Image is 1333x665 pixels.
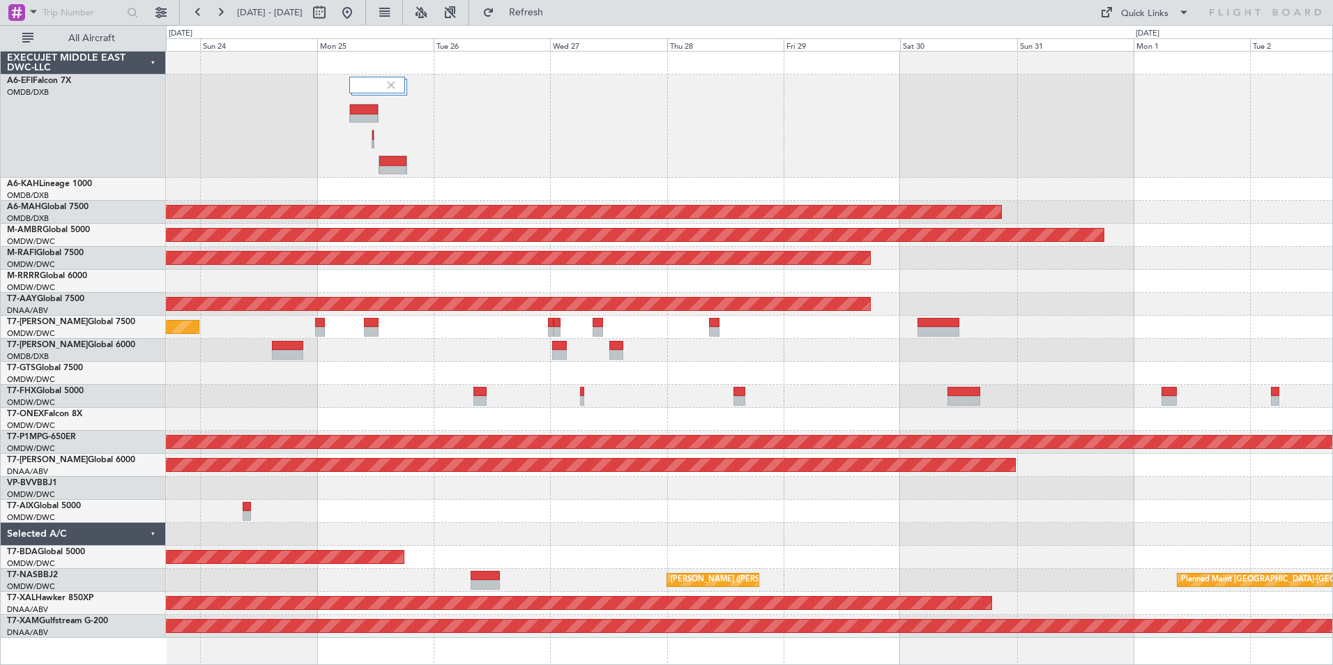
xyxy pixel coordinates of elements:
[7,249,36,257] span: M-RAFI
[7,213,49,224] a: OMDB/DXB
[7,466,48,477] a: DNAA/ABV
[7,351,49,362] a: OMDB/DXB
[900,38,1016,51] div: Sat 30
[7,571,38,579] span: T7-NAS
[7,295,84,303] a: T7-AAYGlobal 7500
[1136,28,1159,40] div: [DATE]
[7,328,55,339] a: OMDW/DWC
[7,397,55,408] a: OMDW/DWC
[7,617,39,625] span: T7-XAM
[7,581,55,592] a: OMDW/DWC
[7,364,36,372] span: T7-GTS
[7,259,55,270] a: OMDW/DWC
[784,38,900,51] div: Fri 29
[7,387,84,395] a: T7-FHXGlobal 5000
[7,420,55,431] a: OMDW/DWC
[7,433,76,441] a: T7-P1MPG-650ER
[7,364,83,372] a: T7-GTSGlobal 7500
[385,79,397,91] img: gray-close.svg
[7,249,84,257] a: M-RAFIGlobal 7500
[36,33,147,43] span: All Aircraft
[7,374,55,385] a: OMDW/DWC
[7,489,55,500] a: OMDW/DWC
[7,272,40,280] span: M-RRRR
[7,627,48,638] a: DNAA/ABV
[667,38,784,51] div: Thu 28
[317,38,434,51] div: Mon 25
[7,180,39,188] span: A6-KAH
[476,1,560,24] button: Refresh
[671,570,817,590] div: [PERSON_NAME] ([PERSON_NAME] Intl)
[497,8,556,17] span: Refresh
[7,226,43,234] span: M-AMBR
[15,27,151,49] button: All Aircraft
[1093,1,1196,24] button: Quick Links
[7,433,42,441] span: T7-P1MP
[7,456,88,464] span: T7-[PERSON_NAME]
[7,180,92,188] a: A6-KAHLineage 1000
[7,305,48,316] a: DNAA/ABV
[7,190,49,201] a: OMDB/DXB
[7,617,108,625] a: T7-XAMGulfstream G-200
[7,318,135,326] a: T7-[PERSON_NAME]Global 7500
[550,38,666,51] div: Wed 27
[200,38,317,51] div: Sun 24
[7,479,37,487] span: VP-BVV
[7,318,88,326] span: T7-[PERSON_NAME]
[7,502,33,510] span: T7-AIX
[1134,38,1250,51] div: Mon 1
[434,38,550,51] div: Tue 26
[7,77,33,85] span: A6-EFI
[7,456,135,464] a: T7-[PERSON_NAME]Global 6000
[7,443,55,454] a: OMDW/DWC
[237,6,303,19] span: [DATE] - [DATE]
[7,512,55,523] a: OMDW/DWC
[7,226,90,234] a: M-AMBRGlobal 5000
[7,548,85,556] a: T7-BDAGlobal 5000
[7,571,58,579] a: T7-NASBBJ2
[7,594,93,602] a: T7-XALHawker 850XP
[7,341,88,349] span: T7-[PERSON_NAME]
[169,28,192,40] div: [DATE]
[1121,7,1168,21] div: Quick Links
[7,558,55,569] a: OMDW/DWC
[7,87,49,98] a: OMDB/DXB
[7,479,57,487] a: VP-BVVBBJ1
[7,203,41,211] span: A6-MAH
[7,387,36,395] span: T7-FHX
[7,236,55,247] a: OMDW/DWC
[1017,38,1134,51] div: Sun 31
[7,282,55,293] a: OMDW/DWC
[7,548,38,556] span: T7-BDA
[43,2,123,23] input: Trip Number
[7,341,135,349] a: T7-[PERSON_NAME]Global 6000
[7,410,44,418] span: T7-ONEX
[7,604,48,615] a: DNAA/ABV
[7,295,37,303] span: T7-AAY
[7,77,71,85] a: A6-EFIFalcon 7X
[7,272,87,280] a: M-RRRRGlobal 6000
[7,502,81,510] a: T7-AIXGlobal 5000
[7,203,89,211] a: A6-MAHGlobal 7500
[7,410,82,418] a: T7-ONEXFalcon 8X
[7,594,36,602] span: T7-XAL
